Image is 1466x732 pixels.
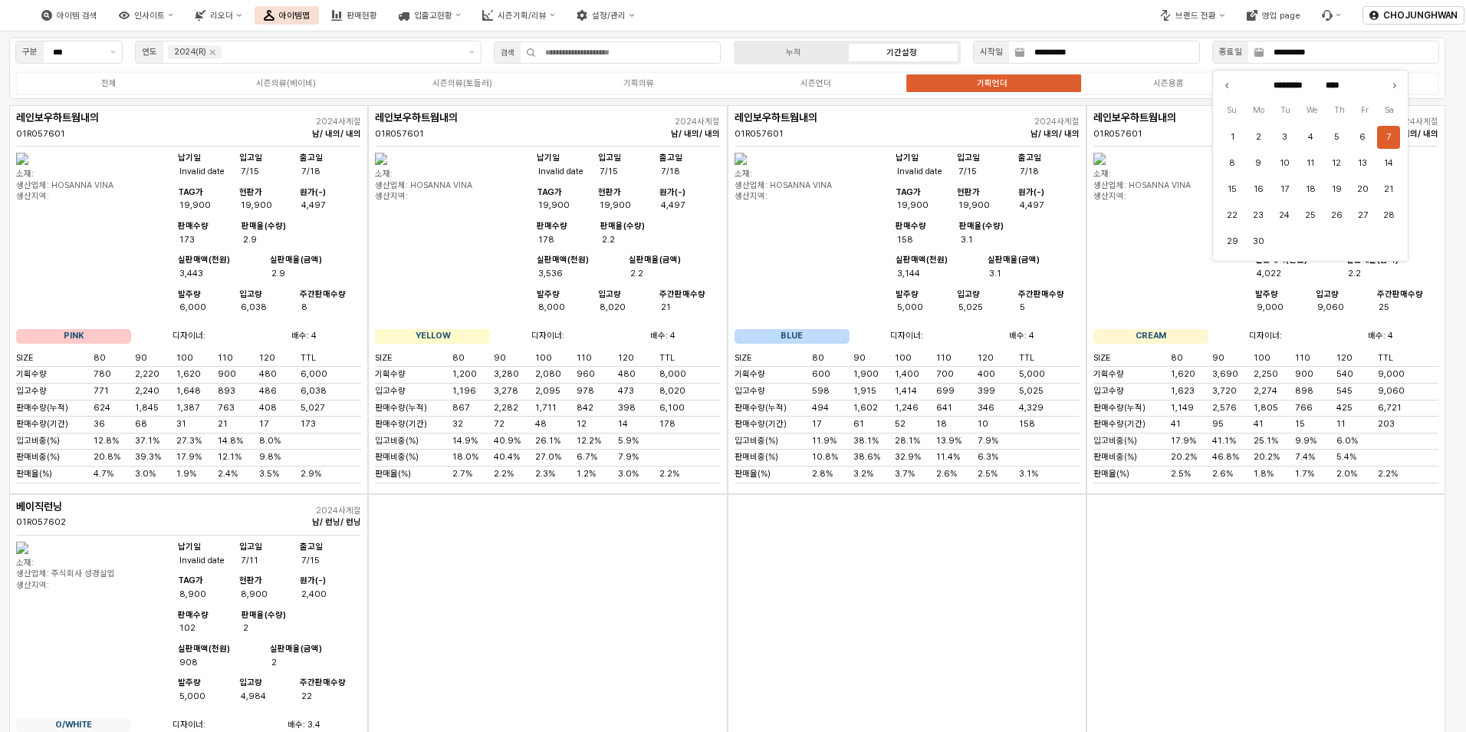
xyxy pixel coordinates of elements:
button: 2024-09-27 [1351,204,1374,227]
span: Th [1326,103,1353,118]
div: 시즌기획/리뷰 [498,11,547,21]
label: 시즌의류(베이비) [197,77,373,90]
div: 누적 [786,48,801,58]
label: 시즌언더 [728,77,904,90]
p: CHOJUNGHWAN [1383,9,1458,21]
button: 2024-09-28 [1377,204,1400,227]
button: 아이템 검색 [32,6,107,25]
div: 전체 [101,78,117,88]
div: 2024(R) [174,45,206,59]
button: 리오더 [186,6,251,25]
button: 입출고현황 [390,6,470,25]
span: Sa [1376,103,1402,118]
div: 검색 [501,46,514,59]
button: 브랜드 전환 [1151,6,1234,25]
button: 설정/관리 [567,6,643,25]
div: 영업 page [1262,11,1300,21]
button: 제안 사항 표시 [104,41,122,63]
button: 2024-09-16 [1247,178,1270,201]
div: 구분 [22,45,38,59]
div: Remove 2024(R) [209,49,215,55]
button: 2024-09-12 [1325,152,1348,175]
div: 종료일 [1219,45,1242,59]
button: 2024-09-22 [1221,204,1244,227]
div: 입출고현황 [414,11,452,21]
div: 기간설정 [886,48,917,58]
button: Next month [1386,77,1402,93]
div: 시즌용품 [1153,78,1184,88]
div: 설정/관리 [592,11,626,21]
button: 판매현황 [322,6,386,25]
div: 브랜드 전환 [1175,11,1216,21]
label: 기획의류 [551,77,727,90]
button: 2024-09-11 [1299,152,1322,175]
button: 2024-09-04 [1299,126,1322,149]
div: 리오더 [210,11,233,21]
button: 영업 page [1238,6,1310,25]
label: 기간설정 [847,46,955,59]
div: 판매현황 [347,11,377,21]
button: 2024-09-13 [1351,152,1374,175]
button: 2024-09-01 [1221,126,1244,149]
label: 누적 [739,46,847,59]
button: CHOJUNGHWAN [1362,6,1464,25]
button: 2024-09-20 [1351,178,1374,201]
button: 2024-09-19 [1325,178,1348,201]
button: 시즌기획/리뷰 [473,6,564,25]
button: 2024-09-02 [1247,126,1270,149]
div: 시즌의류(토들러) [432,78,492,88]
button: 2024-09-14 [1377,152,1400,175]
label: 시즌의류(토들러) [374,77,551,90]
div: 연도 [142,45,157,59]
button: 2024-09-03 [1273,126,1296,149]
button: Previous month [1219,77,1234,93]
button: 2024-09-09 [1247,152,1270,175]
button: 2024-09-21 [1377,178,1400,201]
button: 인사이트 [110,6,182,25]
span: We [1299,103,1326,118]
div: 버그 제보 및 기능 개선 요청 [1313,6,1350,25]
div: 기획의류 [623,78,654,88]
div: 시작일 [980,45,1003,59]
button: 2024-09-30 [1247,230,1270,253]
button: 2024-09-06 [1351,126,1374,149]
div: 시즌언더 [800,78,831,88]
span: Mo [1245,103,1273,118]
button: 2024-09-25 [1299,204,1322,227]
button: 2024-09-15 [1221,178,1244,201]
button: 2024-09-26 [1325,204,1348,227]
div: 인사이트 [134,11,165,21]
button: 2024-09-10 [1273,152,1296,175]
span: Tu [1273,103,1299,118]
button: 2024-09-29 [1221,230,1244,253]
span: Su [1219,103,1245,118]
label: 시즌용품 [1080,77,1257,90]
div: 아이템 검색 [57,11,97,21]
button: 2024-09-07 [1377,126,1400,149]
div: 기획언더 [977,78,1007,88]
button: 2024-09-17 [1273,178,1296,201]
button: 제안 사항 표시 [463,41,481,63]
label: 기획언더 [904,77,1080,90]
label: 전체 [21,77,197,90]
button: 2024-09-23 [1247,204,1270,227]
button: 2024-09-24 [1273,204,1296,227]
button: 2024-09-18 [1299,178,1322,201]
button: 2024-09-08 [1221,152,1244,175]
div: 시즌의류(베이비) [256,78,316,88]
button: 2024-09-05 [1325,126,1348,149]
div: 아이템맵 [279,11,310,21]
span: Fr [1353,103,1376,118]
button: 아이템맵 [255,6,319,25]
